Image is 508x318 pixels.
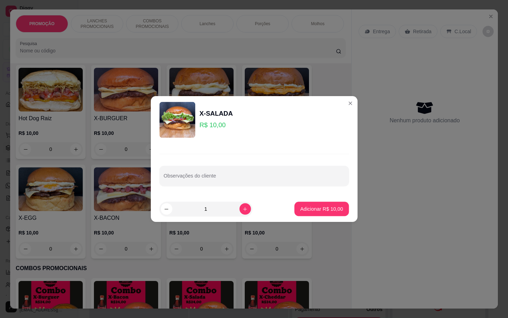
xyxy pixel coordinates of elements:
button: increase-product-quantity [239,203,251,215]
img: product-image [159,102,195,138]
button: Close [345,97,356,109]
button: decrease-product-quantity [161,203,172,215]
p: R$ 10,00 [199,120,233,130]
div: X-SALADA [199,108,233,118]
input: Observações do cliente [163,175,344,182]
button: Adicionar R$ 10,00 [295,202,349,216]
p: Adicionar R$ 10,00 [300,205,343,213]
